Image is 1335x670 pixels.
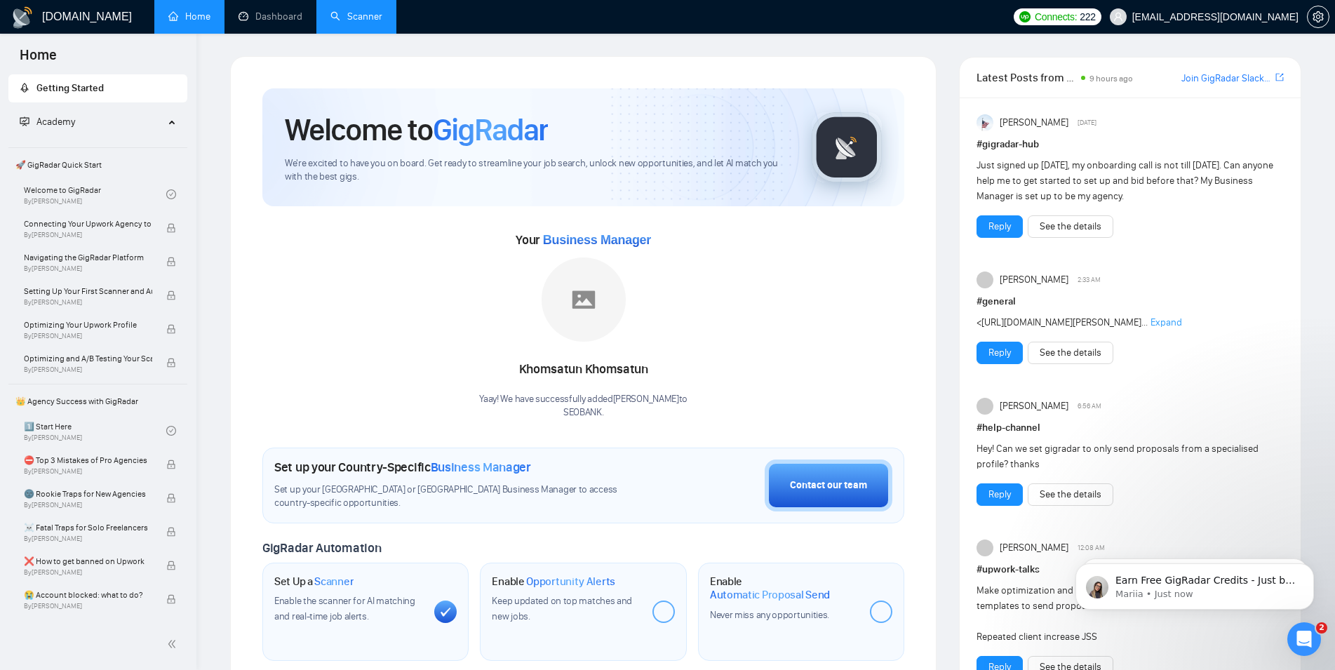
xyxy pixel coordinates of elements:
span: GigRadar Automation [262,540,381,556]
span: check-circle [166,426,176,436]
span: Connects: [1035,9,1077,25]
span: 9 hours ago [1089,74,1133,83]
span: user [1113,12,1123,22]
span: rocket [20,83,29,93]
span: lock [166,257,176,267]
span: By [PERSON_NAME] [24,332,152,340]
a: export [1275,71,1284,84]
span: GigRadar [433,111,548,149]
iframe: Intercom live chat [1287,622,1321,656]
a: 1️⃣ Start HereBy[PERSON_NAME] [24,415,166,446]
h1: Enable [710,575,859,602]
button: See the details [1028,342,1113,364]
span: 6:56 AM [1078,400,1101,413]
a: searchScanner [330,11,382,22]
a: homeHome [168,11,210,22]
img: gigradar-logo.png [812,112,882,182]
span: Connecting Your Upwork Agency to GigRadar [24,217,152,231]
span: Your [516,232,651,248]
a: See the details [1040,345,1101,361]
span: lock [166,324,176,334]
span: Scanner [314,575,354,589]
h1: # general [977,294,1284,309]
li: Getting Started [8,74,187,102]
button: Reply [977,483,1023,506]
a: Welcome to GigRadarBy[PERSON_NAME] [24,179,166,210]
p: SEOBANK . [479,406,687,420]
div: Khomsatun Khomsatun [479,358,687,382]
a: See the details [1040,219,1101,234]
span: Optimizing Your Upwork Profile [24,318,152,332]
span: check-circle [166,189,176,199]
h1: Welcome to [285,111,548,149]
span: 🚀 GigRadar Quick Start [10,151,186,179]
span: < ... [977,316,1148,328]
button: setting [1307,6,1329,28]
a: Join GigRadar Slack Community [1181,71,1273,86]
span: ❌ How to get banned on Upwork [24,554,152,568]
h1: # help-channel [977,420,1284,436]
span: By [PERSON_NAME] [24,535,152,543]
span: lock [166,290,176,300]
div: Yaay! We have successfully added [PERSON_NAME] to [479,393,687,420]
div: Contact our team [790,478,867,493]
span: By [PERSON_NAME] [24,231,152,239]
span: Optimizing and A/B Testing Your Scanner for Better Results [24,351,152,366]
span: Navigating the GigRadar Platform [24,250,152,264]
span: Home [8,45,68,74]
a: setting [1307,11,1329,22]
span: double-left [167,637,181,651]
span: Enable the scanner for AI matching and real-time job alerts. [274,595,415,622]
span: Academy [36,116,75,128]
span: lock [166,561,176,570]
h1: Set Up a [274,575,354,589]
h1: Set up your Country-Specific [274,460,531,475]
a: dashboardDashboard [239,11,302,22]
span: [PERSON_NAME] [1000,272,1068,288]
span: Automatic Proposal Send [710,588,830,602]
span: Hey! Can we set gigradar to only send proposals from a specialised profile? thanks [977,443,1259,470]
span: [PERSON_NAME] [1000,398,1068,414]
a: Reply [988,345,1011,361]
iframe: Intercom notifications message [1054,534,1335,632]
span: Business Manager [543,233,651,247]
span: By [PERSON_NAME] [24,501,152,509]
span: lock [166,460,176,469]
span: [PERSON_NAME] [1000,540,1068,556]
span: 2:33 AM [1078,274,1101,286]
span: By [PERSON_NAME] [24,366,152,374]
h1: Enable [492,575,615,589]
button: See the details [1028,215,1113,238]
span: Business Manager [431,460,531,475]
span: Opportunity Alerts [526,575,615,589]
a: Reply [988,219,1011,234]
span: Never miss any opportunities. [710,609,829,621]
img: logo [11,6,34,29]
img: upwork-logo.png [1019,11,1031,22]
span: 222 [1080,9,1095,25]
span: 😭 Account blocked: what to do? [24,588,152,602]
span: lock [166,223,176,233]
button: Reply [977,215,1023,238]
span: lock [166,594,176,604]
a: [URL][DOMAIN_NAME][PERSON_NAME] [981,316,1141,328]
span: lock [166,493,176,503]
span: fund-projection-screen [20,116,29,126]
span: By [PERSON_NAME] [24,602,152,610]
button: Contact our team [765,460,892,511]
span: By [PERSON_NAME] [24,264,152,273]
span: Make optimization and add tweaks twice in a week and don't use templates to send proposals Repeat... [977,584,1249,643]
span: 2 [1316,622,1327,634]
h1: # gigradar-hub [977,137,1284,152]
span: By [PERSON_NAME] [24,467,152,476]
span: [DATE] [1078,116,1096,129]
span: Latest Posts from the GigRadar Community [977,69,1077,86]
span: Getting Started [36,82,104,94]
button: Reply [977,342,1023,364]
span: setting [1308,11,1329,22]
h1: # upwork-talks [977,562,1284,577]
span: lock [166,527,176,537]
